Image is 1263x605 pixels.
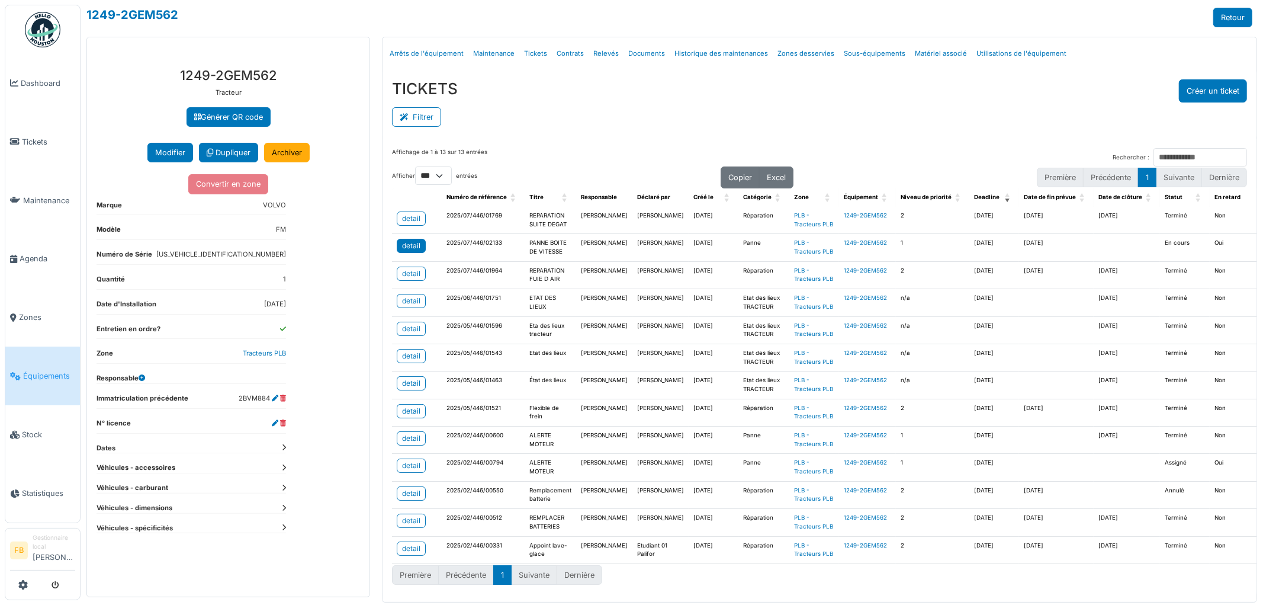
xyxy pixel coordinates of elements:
[1160,316,1210,344] td: Terminé
[794,322,833,338] a: PLB - Tracteurs PLB
[5,347,80,405] a: Équipements
[1210,261,1259,289] td: Non
[23,370,75,382] span: Équipements
[1079,188,1087,207] span: Date de fin prévue: Activate to sort
[1094,207,1160,234] td: [DATE]
[468,40,519,68] a: Maintenance
[773,40,839,68] a: Zones desservies
[33,533,75,552] div: Gestionnaire local
[276,225,286,235] dd: FM
[689,509,738,536] td: [DATE]
[1094,372,1160,399] td: [DATE]
[1094,316,1160,344] td: [DATE]
[397,349,426,363] a: detail
[738,234,789,261] td: Panne
[1214,194,1240,200] span: En retard
[397,376,426,390] a: detail
[1019,261,1094,289] td: [DATE]
[738,536,789,564] td: Réparation
[397,239,426,253] a: detail
[264,299,286,309] dd: [DATE]
[1160,289,1210,316] td: Terminé
[397,294,426,308] a: detail
[632,234,689,261] td: [PERSON_NAME]
[97,373,145,383] dt: Responsable
[632,399,689,426] td: [PERSON_NAME]
[5,289,80,347] a: Zones
[1094,261,1160,289] td: [DATE]
[689,289,738,316] td: [DATE]
[844,267,887,274] a: 1249-2GEM562
[5,113,80,171] a: Tickets
[844,487,887,494] a: 1249-2GEM562
[86,8,178,22] a: 1249-2GEM562
[896,234,969,261] td: 1
[392,79,458,98] h3: TICKETS
[794,350,833,365] a: PLB - Tracteurs PLB
[1210,481,1259,508] td: Non
[1160,399,1210,426] td: Terminé
[969,427,1019,454] td: [DATE]
[738,427,789,454] td: Panne
[632,427,689,454] td: [PERSON_NAME]
[969,261,1019,289] td: [DATE]
[97,503,286,513] dt: Véhicules - dimensions
[969,207,1019,234] td: [DATE]
[896,399,969,426] td: 2
[22,136,75,148] span: Tickets
[1019,481,1094,508] td: [DATE]
[397,459,426,473] a: detail
[576,372,632,399] td: [PERSON_NAME]
[97,418,131,433] dt: N° licence
[693,194,714,200] span: Créé le
[525,207,576,234] td: REPARATION SUITE DEGAT
[910,40,972,68] a: Matériel associé
[1160,261,1210,289] td: Terminé
[1024,194,1076,200] span: Date de fin prévue
[392,107,441,127] button: Filtrer
[525,316,576,344] td: Eta des lieux tracteur
[896,207,969,234] td: 2
[392,148,487,167] div: Affichage de 1 à 13 sur 13 entrées
[896,427,969,454] td: 1
[728,173,752,182] span: Copier
[97,324,160,339] dt: Entretien en ordre?
[22,429,75,440] span: Stock
[1146,188,1153,207] span: Date de clôture: Activate to sort
[955,188,962,207] span: Niveau de priorité: Activate to sort
[1094,536,1160,564] td: [DATE]
[632,344,689,371] td: [PERSON_NAME]
[525,261,576,289] td: REPARATION FUIE D AIR
[397,486,426,501] a: detail
[1037,168,1247,187] nav: pagination
[397,431,426,446] a: detail
[442,454,525,481] td: 2025/02/446/00794
[283,274,286,284] dd: 1
[632,509,689,536] td: [PERSON_NAME]
[1160,427,1210,454] td: Terminé
[23,195,75,206] span: Maintenance
[632,372,689,399] td: [PERSON_NAME]
[844,295,887,301] a: 1249-2GEM562
[624,40,670,68] a: Documents
[576,427,632,454] td: [PERSON_NAME]
[794,459,833,475] a: PLB - Tracteurs PLB
[844,377,887,383] a: 1249-2GEM562
[525,536,576,564] td: Appoint lave-glace
[529,194,544,200] span: Titre
[97,88,360,98] p: Tracteur
[97,249,152,264] dt: Numéro de Série
[794,194,809,200] span: Zone
[97,274,125,289] dt: Quantité
[1094,399,1160,426] td: [DATE]
[670,40,773,68] a: Historique des maintenances
[632,207,689,234] td: [PERSON_NAME]
[1210,289,1259,316] td: Non
[689,234,738,261] td: [DATE]
[20,253,75,264] span: Agenda
[525,234,576,261] td: PANNE BOITE DE VITESSE
[972,40,1071,68] a: Utilisations de l'équipement
[689,481,738,508] td: [DATE]
[25,12,60,47] img: Badge_color-CXgf-gQk.svg
[1094,509,1160,536] td: [DATE]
